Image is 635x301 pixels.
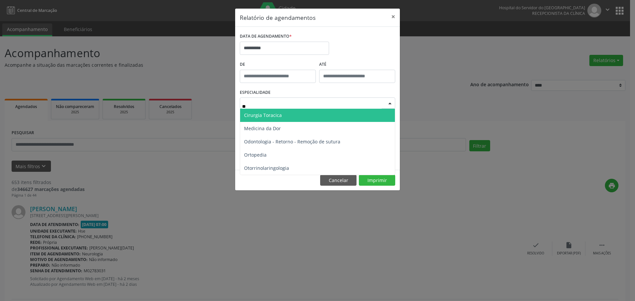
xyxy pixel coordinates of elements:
[320,175,357,186] button: Cancelar
[240,13,316,22] h5: Relatório de agendamentos
[244,125,281,132] span: Medicina da Dor
[359,175,395,186] button: Imprimir
[244,112,282,118] span: Cirurgia Toracica
[387,9,400,25] button: Close
[240,59,316,70] label: De
[244,165,289,171] span: Otorrinolaringologia
[319,59,395,70] label: ATÉ
[240,88,271,98] label: ESPECIALIDADE
[244,138,340,145] span: Odontologia - Retorno - Remoção de sutura
[240,31,292,42] label: DATA DE AGENDAMENTO
[244,152,267,158] span: Ortopedia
